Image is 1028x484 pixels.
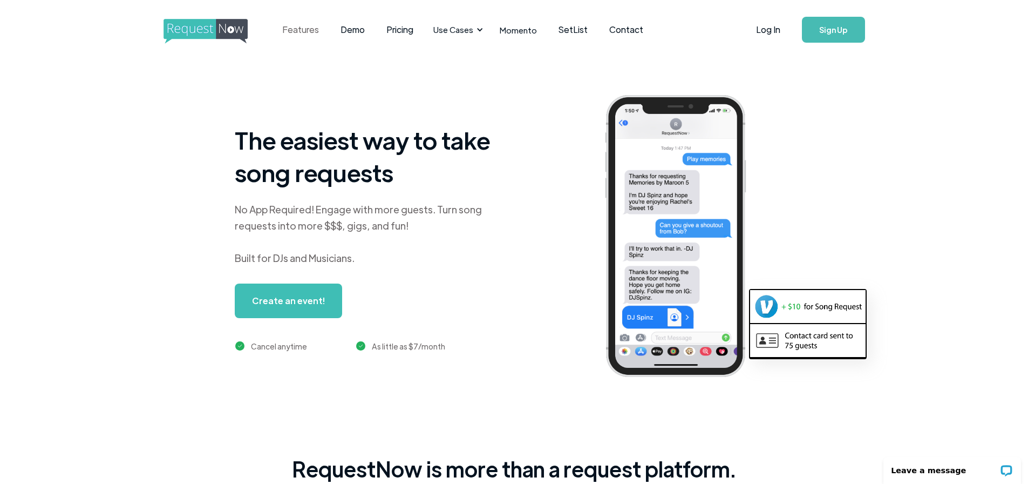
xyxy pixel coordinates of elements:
[750,290,866,322] img: venmo screenshot
[330,13,376,46] a: Demo
[598,13,654,46] a: Contact
[433,24,473,36] div: Use Cases
[235,284,342,318] a: Create an event!
[235,124,505,189] h1: The easiest way to take song requests
[376,13,424,46] a: Pricing
[427,13,486,46] div: Use Cases
[802,17,865,43] a: Sign Up
[164,19,244,41] a: home
[745,11,791,49] a: Log In
[271,13,330,46] a: Features
[356,341,365,351] img: green checkmark
[489,14,548,46] a: Momento
[251,340,307,353] div: Cancel anytime
[235,201,505,266] div: No App Required! Engage with more guests. Turn song requests into more $$$, gigs, and fun! Built ...
[593,88,775,388] img: iphone screenshot
[164,19,268,44] img: requestnow logo
[372,340,445,353] div: As little as $7/month
[235,341,244,351] img: green checkmark
[548,13,598,46] a: SetList
[750,324,866,357] img: contact card example
[876,450,1028,484] iframe: LiveChat chat widget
